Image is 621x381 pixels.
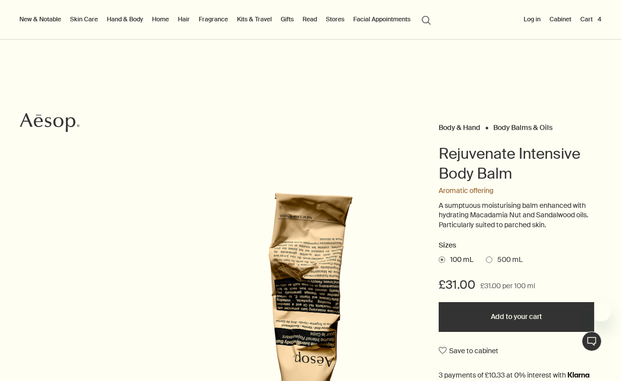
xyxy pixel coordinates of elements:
a: Skin Care [68,13,100,25]
span: £31.00 per 100 ml [480,280,535,292]
button: Log in [522,13,543,25]
a: Fragrance [197,13,230,25]
button: Stores [324,13,346,25]
a: Hair [176,13,192,25]
span: 500 mL [492,255,523,265]
a: Cabinet [547,13,573,25]
h2: Sizes [439,240,594,252]
svg: Aesop [20,113,79,132]
a: Gifts [279,13,296,25]
iframe: Close message from Aesop [591,302,611,321]
h1: Rejuvenate Intensive Body Balm [439,144,594,184]
a: Kits & Travel [235,13,274,25]
button: Save to cabinet [439,342,498,360]
a: Hand & Body [105,13,145,25]
a: Body & Hand [439,123,480,127]
span: 100 mL [445,255,473,265]
button: Add to your cart - £31.00 [439,302,594,332]
div: Aesop says "Our consultants are available now to offer personalised product advice.". Open messag... [448,302,611,371]
a: Home [150,13,171,25]
a: Body Balms & Oils [493,123,552,127]
button: Open search [417,10,435,29]
a: Read [301,13,319,25]
button: New & Notable [17,13,63,25]
p: A sumptuous moisturising balm enhanced with hydrating Macadamia Nut and Sandalwood oils. Particul... [439,201,594,230]
span: £31.00 [439,277,475,293]
a: Facial Appointments [351,13,412,25]
button: Cart4 [578,13,604,25]
iframe: no content [448,351,468,371]
a: Aesop [17,110,82,137]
